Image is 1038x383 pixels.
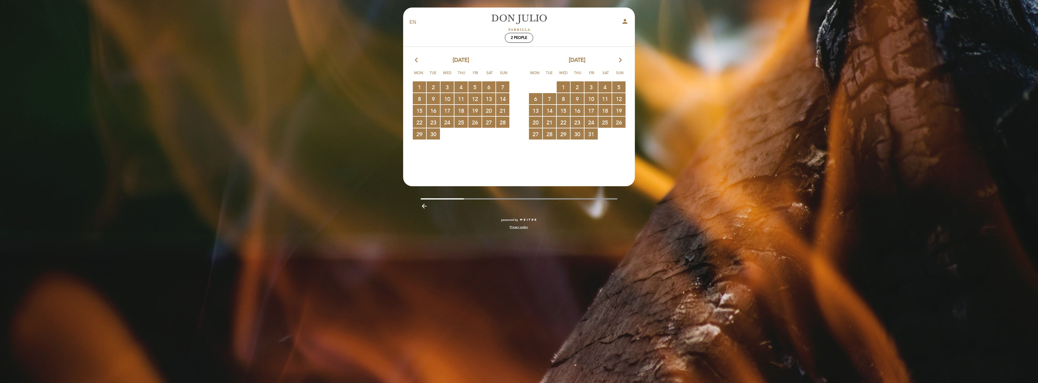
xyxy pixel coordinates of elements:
span: 20 [482,105,495,116]
i: arrow_backward [421,202,428,210]
span: 8 [557,93,570,104]
span: 30 [427,128,440,140]
span: 15 [413,105,426,116]
span: 9 [427,93,440,104]
span: 8 [413,93,426,104]
span: Wed [557,70,569,81]
span: 12 [468,93,482,104]
span: 14 [496,93,509,104]
span: 2 [571,81,584,93]
span: 9 [571,93,584,104]
span: 28 [543,128,556,140]
span: 30 [571,128,584,140]
span: 16 [427,105,440,116]
span: 29 [413,128,426,140]
span: 1 [557,81,570,93]
span: 19 [612,105,626,116]
span: 27 [482,117,495,128]
span: 3 [584,81,598,93]
span: 15 [557,105,570,116]
span: 2 people [511,36,527,40]
span: Sat [484,70,496,81]
span: 14 [543,105,556,116]
span: 19 [468,105,482,116]
span: 24 [441,117,454,128]
a: powered by [501,218,537,222]
span: 2 [427,81,440,93]
span: Tue [427,70,439,81]
span: 12 [612,93,626,104]
span: 23 [571,117,584,128]
span: 10 [584,93,598,104]
span: Tue [543,70,555,81]
span: 1 [413,81,426,93]
span: 21 [543,117,556,128]
span: 26 [612,117,626,128]
span: 5 [468,81,482,93]
i: person [621,18,629,25]
span: Sun [498,70,510,81]
span: 17 [441,105,454,116]
span: 23 [427,117,440,128]
span: Mon [529,70,541,81]
span: 16 [571,105,584,116]
span: Thu [572,70,584,81]
span: 7 [496,81,509,93]
img: MEITRE [520,218,537,221]
span: 3 [441,81,454,93]
span: 17 [584,105,598,116]
a: [PERSON_NAME] [481,14,557,31]
span: 18 [598,105,612,116]
span: 10 [441,93,454,104]
span: 29 [557,128,570,140]
span: Sat [600,70,612,81]
span: 20 [529,117,542,128]
span: 6 [482,81,495,93]
span: 4 [454,81,468,93]
span: 26 [468,117,482,128]
span: 13 [482,93,495,104]
span: 22 [557,117,570,128]
button: person [621,18,629,27]
span: [DATE] [569,56,585,64]
span: 28 [496,117,509,128]
span: 25 [454,117,468,128]
i: arrow_back_ios [415,56,420,64]
span: 4 [598,81,612,93]
span: [DATE] [453,56,469,64]
span: 11 [598,93,612,104]
span: 5 [612,81,626,93]
span: Thu [455,70,467,81]
span: Wed [441,70,453,81]
span: Fri [470,70,482,81]
span: Fri [586,70,598,81]
span: 21 [496,105,509,116]
a: Privacy policy [510,225,528,229]
span: 18 [454,105,468,116]
span: 7 [543,93,556,104]
span: Mon [413,70,425,81]
span: 27 [529,128,542,140]
span: 25 [598,117,612,128]
span: 24 [584,117,598,128]
span: 22 [413,117,426,128]
span: 6 [529,93,542,104]
span: 31 [584,128,598,140]
span: 11 [454,93,468,104]
span: powered by [501,218,518,222]
i: arrow_forward_ios [618,56,623,64]
span: Sun [614,70,626,81]
span: 13 [529,105,542,116]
